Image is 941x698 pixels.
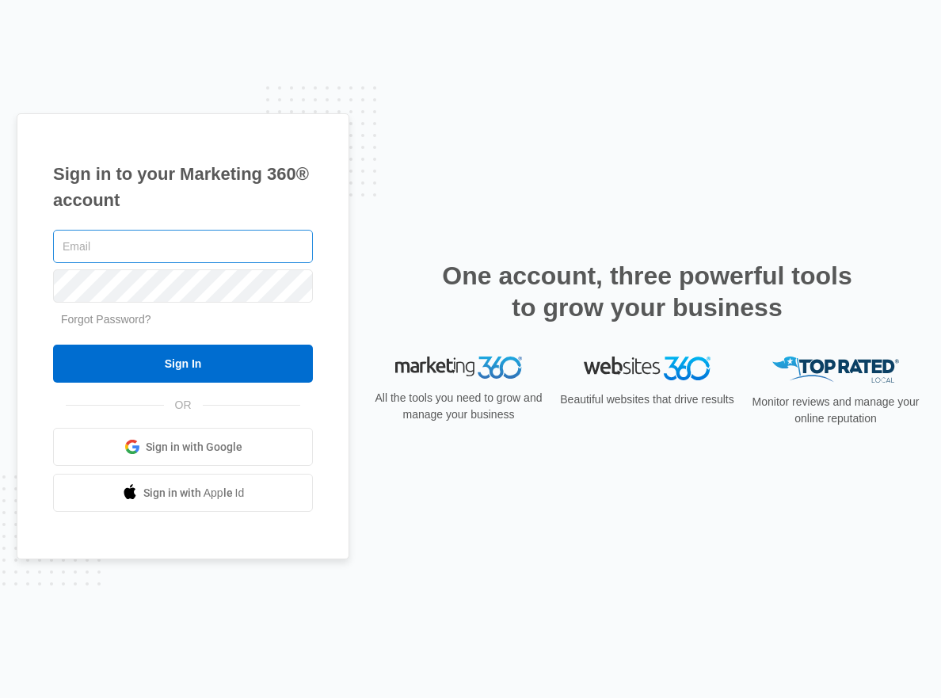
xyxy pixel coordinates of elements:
[395,357,522,379] img: Marketing 360
[772,357,899,383] img: Top Rated Local
[164,397,203,414] span: OR
[370,390,547,423] p: All the tools you need to grow and manage your business
[143,485,245,502] span: Sign in with Apple Id
[53,345,313,383] input: Sign In
[53,230,313,263] input: Email
[747,394,924,427] p: Monitor reviews and manage your online reputation
[53,161,313,213] h1: Sign in to your Marketing 360® account
[558,391,736,408] p: Beautiful websites that drive results
[437,260,857,323] h2: One account, three powerful tools to grow your business
[61,313,151,326] a: Forgot Password?
[584,357,711,380] img: Websites 360
[53,428,313,466] a: Sign in with Google
[146,439,242,456] span: Sign in with Google
[53,474,313,512] a: Sign in with Apple Id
